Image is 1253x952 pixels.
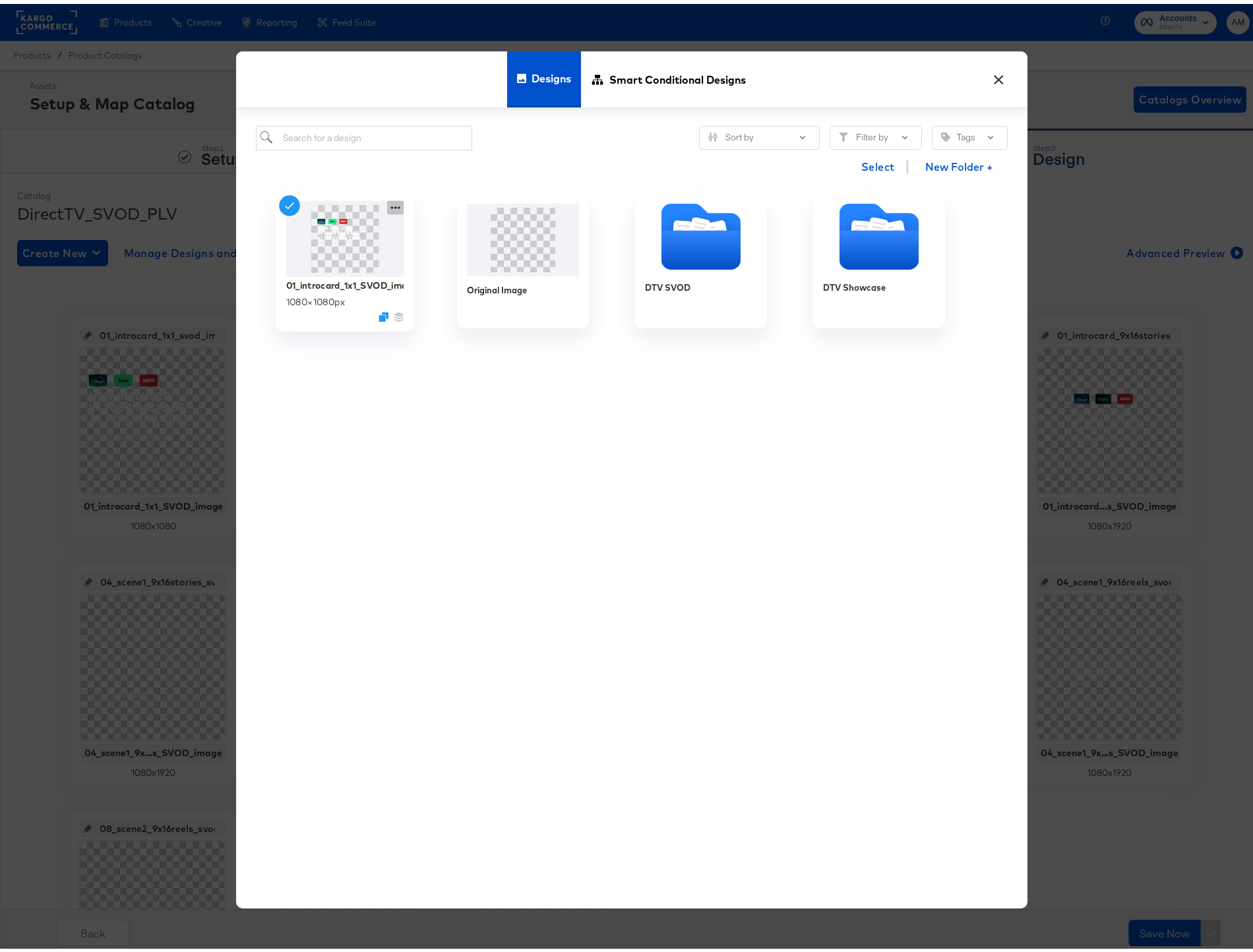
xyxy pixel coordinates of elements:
[256,122,473,146] input: Search for a design
[830,122,922,146] button: FilterFilter by
[861,154,895,172] span: Select
[379,309,388,318] svg: Duplicate
[813,193,945,324] div: DTV Showcase
[276,189,414,328] div: 01_introcard_1x1_SVOD_image1080×1080pxDuplicate
[823,278,886,291] div: DTV Showcase
[286,197,404,273] img: C_62LJcadz3o5UqKqjahlw.png
[286,275,404,287] div: 01_introcard_1x1_SVOD_image
[932,122,1008,146] button: TagTags
[532,45,571,104] span: Designs
[987,61,1011,84] button: ×
[635,200,767,266] svg: Folder
[457,193,589,324] div: Original Image
[839,129,848,138] svg: Filter
[699,122,820,146] button: SlidersSort by
[813,200,945,266] svg: Folder
[635,193,767,324] div: DTV SVOD
[941,129,950,138] svg: Tag
[708,129,718,138] svg: Sliders
[645,278,690,291] div: DTV SVOD
[914,152,1004,177] button: New Folder +
[467,281,527,293] div: Original Image
[856,150,900,176] button: Select
[286,292,344,305] div: 1080 × 1080 px
[609,47,746,105] span: Smart Conditional Designs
